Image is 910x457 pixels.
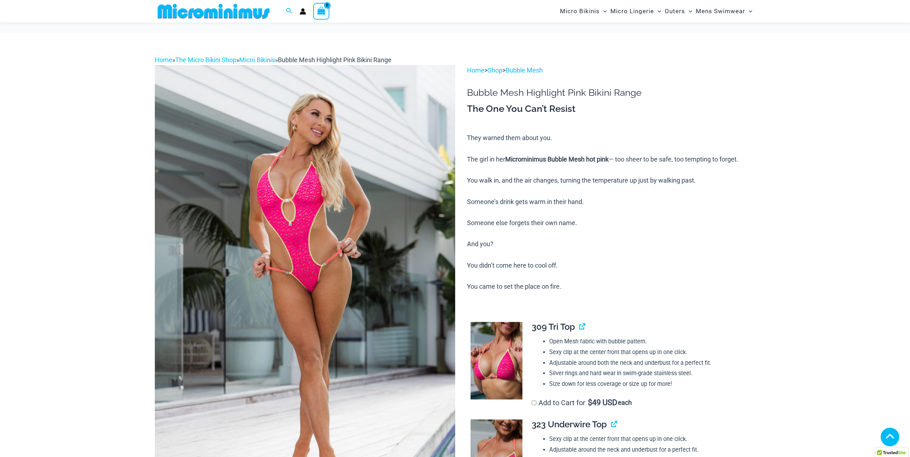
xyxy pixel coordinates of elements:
li: Adjustable around the neck and underbust for a perfect fit. [549,444,749,455]
span: 323 Underwire Top [532,419,607,429]
li: Sexy clip at the center front that opens up in one click. [549,347,749,358]
span: 309 Tri Top [532,322,575,332]
span: Outers [665,2,685,20]
span: Menu Toggle [600,2,607,20]
img: Bubble Mesh Highlight Pink 309 Top [471,322,522,400]
span: Mens Swimwear [696,2,745,20]
a: Micro BikinisMenu ToggleMenu Toggle [558,2,609,20]
span: Bubble Mesh Highlight Pink Bikini Range [278,56,392,64]
a: Search icon link [286,7,292,16]
input: Add to Cart for$49 USD each [532,401,536,405]
span: Menu Toggle [654,2,661,20]
li: Open Mesh fabric with bubble pattern. [549,336,749,347]
li: Sexy clip at the center front that opens up in one click. [549,434,749,444]
span: » » » [155,56,392,64]
p: They warned them about you. The girl in her — too sheer to be safe, too tempting to forget. You w... [467,133,755,292]
span: Micro Bikinis [560,2,600,20]
li: Adjustable around both the neck and underbust for a perfect fit. [549,358,749,368]
label: Add to Cart for [532,398,632,407]
a: Micro Bikinis [239,56,275,64]
a: Micro LingerieMenu ToggleMenu Toggle [609,2,663,20]
span: each [618,399,632,406]
span: Menu Toggle [685,2,692,20]
li: Silver rings and hard wear in swim-grade stainless steel. [549,368,749,379]
h3: The One You Can’t Resist [467,103,755,115]
a: Account icon link [300,8,306,15]
a: Bubble Mesh [506,66,543,74]
a: Home [467,66,484,74]
p: > > [467,65,755,76]
a: The Micro Bikini Shop [175,56,236,64]
span: 49 USD [588,399,617,406]
a: View Shopping Cart, empty [313,3,330,19]
li: Size down for less coverage or size up for more! [549,379,749,389]
span: $ [588,398,592,407]
a: Shop [488,66,502,74]
nav: Site Navigation [557,1,756,21]
span: Micro Lingerie [610,2,654,20]
img: MM SHOP LOGO FLAT [155,3,272,19]
b: Microminimus Bubble Mesh hot pink [505,155,609,163]
a: Mens SwimwearMenu ToggleMenu Toggle [694,2,754,20]
span: Menu Toggle [745,2,752,20]
a: Home [155,56,172,64]
a: OutersMenu ToggleMenu Toggle [663,2,694,20]
h1: Bubble Mesh Highlight Pink Bikini Range [467,87,755,98]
